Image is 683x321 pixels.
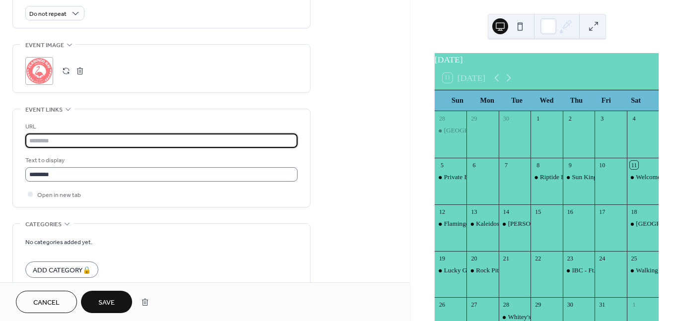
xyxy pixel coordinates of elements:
[33,298,60,308] span: Cancel
[621,90,651,111] div: Sat
[561,90,591,111] div: Thu
[29,8,67,20] span: Do not repeat
[472,90,502,111] div: Mon
[444,266,495,275] div: Lucky Goat Coffee
[572,266,649,275] div: IBC - Ft. [PERSON_NAME]
[502,207,510,216] div: 14
[25,155,296,166] div: Text to display
[566,207,574,216] div: 16
[476,219,553,228] div: Kaleidoscope Beer Company
[435,173,466,182] div: Private Event
[470,301,478,309] div: 27
[25,57,53,85] div: ;
[534,254,542,262] div: 22
[566,161,574,169] div: 9
[502,114,510,123] div: 30
[630,207,638,216] div: 18
[627,266,659,275] div: Walking Tree Brewery - Vero Beach
[630,161,638,169] div: 11
[499,219,531,228] div: Charlie Foxtrot Brewing
[502,254,510,262] div: 21
[435,53,659,66] div: [DATE]
[630,301,638,309] div: 1
[16,291,77,313] button: Cancel
[508,219,585,228] div: [PERSON_NAME] Brewing
[443,90,472,111] div: Sun
[627,173,659,182] div: Welcome to Florida
[435,219,466,228] div: Flamingo Bay Brewing Co
[566,254,574,262] div: 23
[466,266,498,275] div: Rock Pit Brewing
[444,219,515,228] div: Flamingo Bay Brewing Co
[598,161,607,169] div: 10
[502,161,510,169] div: 7
[598,207,607,216] div: 17
[532,90,562,111] div: Wed
[534,161,542,169] div: 8
[438,114,447,123] div: 28
[563,266,595,275] div: IBC - Ft. Pierce
[466,219,498,228] div: Kaleidoscope Beer Company
[435,126,466,135] div: Ivanhoe Park Lager House
[534,301,542,309] div: 29
[470,161,478,169] div: 6
[81,291,132,313] button: Save
[470,114,478,123] div: 29
[502,90,532,111] div: Tue
[25,219,62,230] span: Categories
[98,298,115,308] span: Save
[444,173,479,182] div: Private Event
[470,254,478,262] div: 20
[438,301,447,309] div: 26
[444,126,511,135] div: [GEOGRAPHIC_DATA]
[591,90,621,111] div: Fri
[476,266,523,275] div: Rock Pit Brewing
[566,114,574,123] div: 2
[435,266,466,275] div: Lucky Goat Coffee
[630,114,638,123] div: 4
[598,301,607,309] div: 31
[627,219,659,228] div: Ivanhoe Park Lager House
[534,207,542,216] div: 15
[25,122,296,132] div: URL
[25,237,92,248] span: No categories added yet.
[563,173,595,182] div: Sun King Brewing - Sarasota
[438,254,447,262] div: 19
[25,40,64,51] span: Event image
[37,190,81,200] span: Open in new tab
[566,301,574,309] div: 30
[438,161,447,169] div: 5
[534,114,542,123] div: 1
[531,173,562,182] div: Riptide Brewing Co. - Bonita Springs
[470,207,478,216] div: 13
[502,301,510,309] div: 28
[598,254,607,262] div: 24
[25,105,63,115] span: Event links
[630,254,638,262] div: 25
[438,207,447,216] div: 12
[598,114,607,123] div: 3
